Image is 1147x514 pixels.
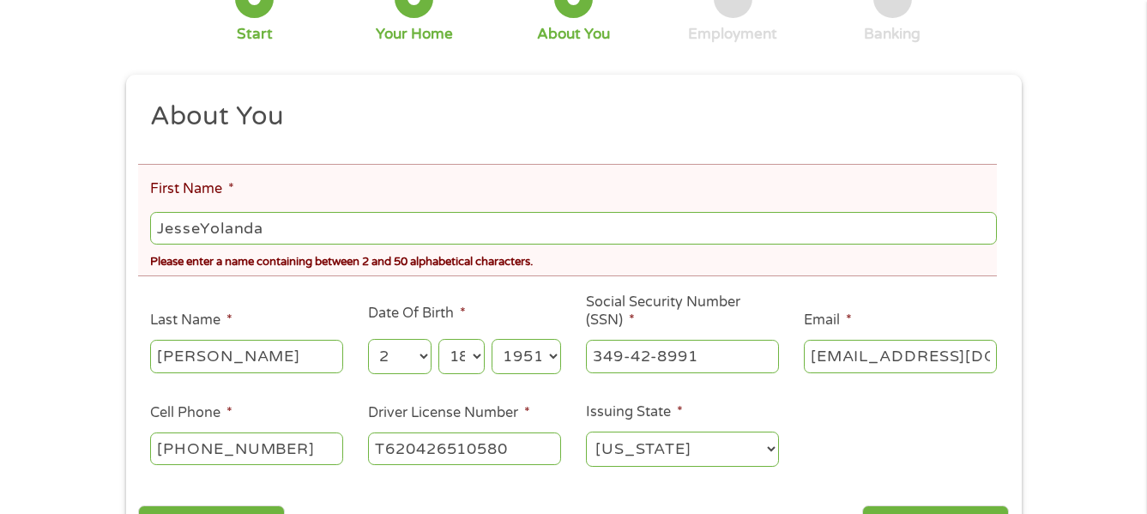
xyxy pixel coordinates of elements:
input: john@gmail.com [804,340,997,372]
input: 078-05-1120 [586,340,779,372]
label: Last Name [150,311,232,330]
div: About You [537,25,610,44]
label: Issuing State [586,403,683,421]
label: Cell Phone [150,404,232,422]
input: (541) 754-3010 [150,432,343,465]
label: Date Of Birth [368,305,466,323]
label: First Name [150,180,234,198]
div: Start [237,25,273,44]
label: Email [804,311,852,330]
h2: About You [150,100,984,134]
label: Social Security Number (SSN) [586,293,779,330]
input: Smith [150,340,343,372]
div: Your Home [376,25,453,44]
input: John [150,212,996,245]
div: Please enter a name containing between 2 and 50 alphabetical characters. [150,248,996,271]
div: Employment [688,25,777,44]
label: Driver License Number [368,404,530,422]
div: Banking [864,25,921,44]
